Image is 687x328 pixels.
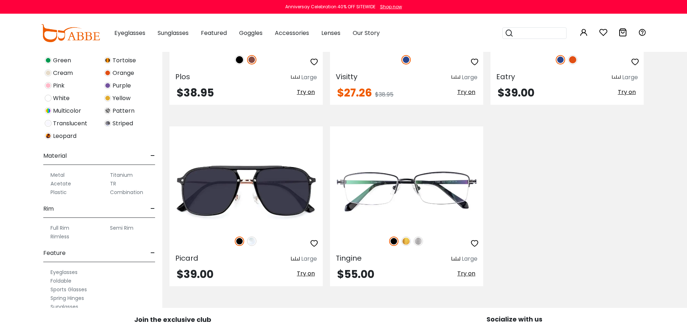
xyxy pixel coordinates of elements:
img: Black Picard - Titanium,TR ,Adjust Nose Pads [169,152,323,229]
img: Black [235,237,244,246]
img: size ruler [291,256,300,262]
span: Pattern [113,107,135,115]
span: Striped [113,119,133,128]
img: Green [45,57,52,64]
img: size ruler [612,75,621,80]
span: Multicolor [53,107,81,115]
div: Socialize with us [347,314,682,324]
span: Accessories [275,29,309,37]
span: Goggles [239,29,263,37]
img: Orange [104,69,111,76]
img: Clear [247,237,256,246]
label: Rimless [50,232,69,241]
label: Combination [110,188,143,197]
label: Spring Hinges [50,294,84,302]
span: $39.00 [498,85,534,100]
img: Brown [247,55,256,64]
label: Foldable [50,277,71,285]
span: Try on [297,88,315,96]
img: abbeglasses.com [41,24,100,42]
span: Leopard [53,132,76,140]
label: Sunglasses [50,302,78,311]
a: Shop now [376,4,402,10]
span: Purple [113,81,131,90]
div: Large [301,73,317,82]
div: Large [462,255,477,263]
img: Silver [414,237,423,246]
img: Leopard [45,132,52,139]
img: Blue [556,55,565,64]
img: Pink [45,82,52,89]
img: Yellow [104,95,111,102]
span: - [150,244,155,262]
span: Try on [457,88,475,96]
img: Purple [104,82,111,89]
span: Feature [43,244,66,262]
span: - [150,200,155,217]
span: Our Story [353,29,380,37]
img: White [45,95,52,102]
div: Large [301,255,317,263]
img: Blue [401,55,411,64]
img: Pattern [104,107,111,114]
span: Translucent [53,119,87,128]
span: Eatry [496,72,515,82]
label: Sports Glasses [50,285,87,294]
span: Featured [201,29,227,37]
span: Eyeglasses [114,29,145,37]
span: $39.00 [177,266,213,282]
img: Black Tingine - Titanium ,Adjust Nose Pads [330,152,483,229]
button: Try on [455,269,477,278]
label: Titanium [110,171,133,179]
label: Full Rim [50,224,69,232]
span: Rim [43,200,54,217]
span: Picard [175,253,198,263]
img: size ruler [452,256,460,262]
div: Large [622,73,638,82]
span: Sunglasses [158,29,189,37]
label: Eyeglasses [50,268,78,277]
span: Orange [113,69,134,77]
label: Semi Rim [110,224,133,232]
img: Cream [45,69,52,76]
button: Try on [295,269,317,278]
img: Gold [401,237,411,246]
span: Try on [297,269,315,278]
span: Try on [618,88,636,96]
span: Yellow [113,94,131,103]
img: Striped [104,120,111,127]
span: Try on [457,269,475,278]
span: $38.95 [177,85,214,100]
img: size ruler [291,75,300,80]
button: Try on [295,87,317,97]
img: Translucent [45,120,52,127]
img: size ruler [452,75,460,80]
span: Lenses [321,29,340,37]
span: Tingine [336,253,362,263]
img: Tortoise [104,57,111,64]
div: Shop now [380,4,402,10]
span: Cream [53,69,73,77]
span: $38.95 [375,90,393,99]
button: Try on [455,87,477,97]
span: $55.00 [337,266,374,282]
label: Plastic [50,188,67,197]
span: White [53,94,70,103]
label: TR [110,179,116,188]
span: - [150,147,155,165]
div: Large [462,73,477,82]
span: Plos [175,72,190,82]
span: Material [43,147,67,165]
label: Acetate [50,179,71,188]
img: Black [389,237,398,246]
span: Tortoise [113,56,136,65]
span: Pink [53,81,65,90]
div: Join the exclusive club [5,313,340,324]
img: Multicolor [45,107,52,114]
span: Green [53,56,71,65]
img: Orange [568,55,577,64]
img: Black [235,55,244,64]
span: $27.26 [337,85,372,100]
